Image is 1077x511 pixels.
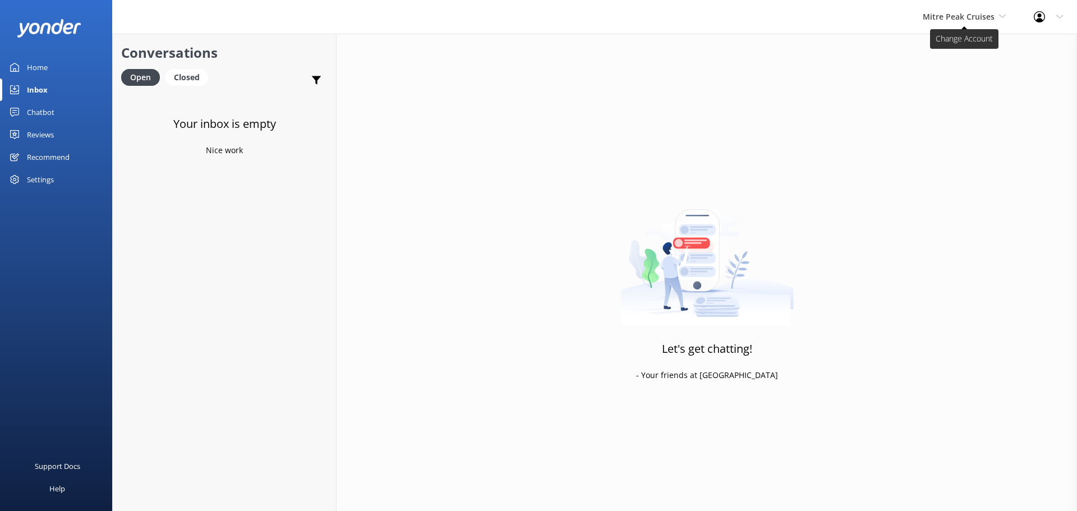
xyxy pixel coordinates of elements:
div: Chatbot [27,101,54,123]
a: Closed [165,71,214,83]
div: Settings [27,168,54,191]
div: Help [49,477,65,500]
img: artwork of a man stealing a conversation from at giant smartphone [620,186,794,326]
div: Open [121,69,160,86]
div: Reviews [27,123,54,146]
p: Nice work [206,144,243,156]
a: Open [121,71,165,83]
p: - Your friends at [GEOGRAPHIC_DATA] [636,369,778,381]
h3: Your inbox is empty [173,115,276,133]
div: Recommend [27,146,70,168]
span: Mitre Peak Cruises [923,11,995,22]
div: Inbox [27,79,48,101]
h3: Let's get chatting! [662,340,752,358]
div: Home [27,56,48,79]
div: Support Docs [35,455,80,477]
div: Closed [165,69,208,86]
h2: Conversations [121,42,328,63]
img: yonder-white-logo.png [17,19,81,38]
